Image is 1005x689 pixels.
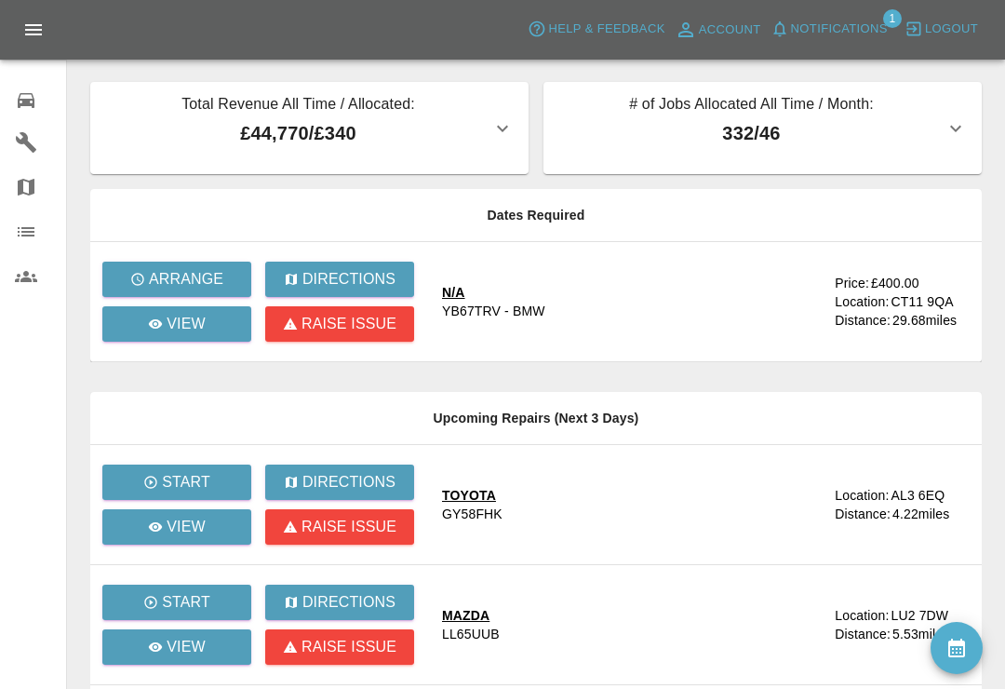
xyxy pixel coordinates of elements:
p: Total Revenue All Time / Allocated: [105,93,491,119]
a: View [102,509,251,545]
button: Start [102,585,251,620]
p: Start [162,471,210,493]
button: Logout [900,15,983,44]
button: Directions [265,585,414,620]
button: Start [102,465,251,500]
button: Total Revenue All Time / Allocated:£44,770/£340 [90,82,529,174]
span: Help & Feedback [548,19,664,40]
a: Location:LU2 7DWDistance:5.53miles [835,606,967,643]
p: View [167,313,206,335]
button: Raise issue [265,629,414,665]
div: Location: [835,292,889,311]
div: Distance: [835,625,891,643]
button: Open drawer [11,7,56,52]
div: Location: [835,486,889,505]
span: Notifications [791,19,888,40]
div: GY58FHK [442,505,502,523]
p: View [167,636,206,658]
p: Raise issue [301,636,396,658]
button: Directions [265,262,414,297]
button: Raise issue [265,306,414,342]
p: Raise issue [301,313,396,335]
a: Account [670,15,766,45]
a: Price:£400.00Location:CT11 9QADistance:29.68miles [835,274,967,330]
p: Directions [302,591,395,614]
div: MAZDA [442,606,500,625]
div: Location: [835,606,889,625]
div: 5.53 miles [892,625,967,643]
div: 4.22 miles [892,505,967,523]
p: Raise issue [301,516,396,538]
button: # of Jobs Allocated All Time / Month:332/46 [543,82,982,174]
p: Start [162,591,210,614]
p: View [167,516,206,538]
a: Location:AL3 6EQDistance:4.22miles [835,486,967,523]
a: View [102,306,251,342]
div: Distance: [835,311,891,330]
div: CT11 9QA [891,292,953,311]
div: TOYOTA [442,486,502,505]
p: Arrange [149,268,223,290]
th: Dates Required [90,189,982,242]
p: Directions [302,268,395,290]
div: £400.00 [871,274,919,292]
button: Arrange [102,262,251,297]
span: Logout [925,19,978,40]
div: LL65UUB [442,625,500,643]
th: Upcoming Repairs (Next 3 Days) [90,392,982,445]
button: availability [931,622,983,674]
div: YB67TRV - BMW [442,302,545,320]
div: LU2 7DW [891,606,948,625]
div: 29.68 miles [892,311,967,330]
div: Price: [835,274,869,292]
a: View [102,629,251,665]
a: MAZDALL65UUB [442,606,820,643]
p: # of Jobs Allocated All Time / Month: [558,93,945,119]
p: Directions [302,471,395,493]
a: TOYOTAGY58FHK [442,486,820,523]
button: Directions [265,465,414,500]
a: N/AYB67TRV - BMW [442,283,820,320]
div: N/A [442,283,545,302]
div: AL3 6EQ [891,486,945,505]
button: Help & Feedback [523,15,669,44]
button: Notifications [766,15,892,44]
div: Distance: [835,505,891,523]
p: 332 / 46 [558,119,945,147]
p: £44,770 / £340 [105,119,491,147]
span: Account [699,20,761,41]
span: 1 [883,9,902,28]
button: Raise issue [265,509,414,545]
